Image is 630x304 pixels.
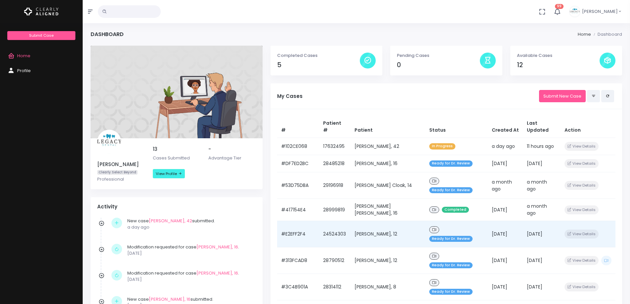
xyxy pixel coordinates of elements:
[319,116,351,138] th: Patient #
[97,161,145,167] h5: [PERSON_NAME]
[127,218,253,231] div: New case submitted.
[582,8,618,15] span: [PERSON_NAME]
[351,172,425,199] td: [PERSON_NAME] Cloak, 14
[488,138,523,155] td: a day ago
[17,53,30,59] span: Home
[523,221,561,247] td: [DATE]
[523,274,561,300] td: [DATE]
[97,170,138,175] span: Clearly Select Beyond
[319,138,351,155] td: 17632495
[488,221,523,247] td: [DATE]
[351,116,425,138] th: Patient
[488,274,523,300] td: [DATE]
[149,218,192,224] a: [PERSON_NAME], 42
[488,172,523,199] td: a month ago
[29,33,54,38] span: Submit Case
[555,4,564,9] span: 99
[97,204,256,210] h4: Activity
[488,116,523,138] th: Created At
[277,274,319,300] td: #3C4B901A
[153,146,200,152] h5: 13
[127,276,253,283] p: [DATE]
[539,90,586,102] a: Submit New Case
[277,221,319,247] td: #E2EFF2F4
[397,61,480,69] h4: 0
[351,138,425,155] td: [PERSON_NAME], 42
[196,244,238,250] a: [PERSON_NAME], 16
[277,93,539,99] h5: My Cases
[319,274,351,300] td: 28314112
[565,282,599,291] button: View Details
[208,155,256,161] p: Advantage Tier
[277,155,319,172] td: #DF7ED2BC
[351,274,425,300] td: [PERSON_NAME], 8
[277,172,319,199] td: #53D75DBA
[523,155,561,172] td: [DATE]
[429,236,473,242] span: Ready for Dr. Review
[277,52,360,59] p: Completed Cases
[7,31,75,40] a: Submit Case
[565,181,599,190] button: View Details
[196,270,238,276] a: [PERSON_NAME], 16
[319,155,351,172] td: 28485218
[351,247,425,274] td: [PERSON_NAME], 12
[429,160,473,167] span: Ready for Dr. Review
[569,6,581,18] img: Header Avatar
[277,247,319,274] td: #313FCAD8
[24,5,59,19] img: Logo Horizontal
[429,187,473,194] span: Ready for Dr. Review
[351,199,425,221] td: [PERSON_NAME] [PERSON_NAME], 16
[523,247,561,274] td: [DATE]
[429,143,455,150] span: In Progress
[565,159,599,168] button: View Details
[351,221,425,247] td: [PERSON_NAME], 12
[319,172,351,199] td: 29196918
[488,155,523,172] td: [DATE]
[523,116,561,138] th: Last Updated
[397,52,480,59] p: Pending Cases
[561,116,615,138] th: Action
[565,230,599,239] button: View Details
[351,155,425,172] td: [PERSON_NAME], 16
[149,296,190,302] a: [PERSON_NAME], 16
[127,224,253,231] p: a day ago
[91,31,124,37] h4: Dashboard
[523,199,561,221] td: a month ago
[17,67,31,74] span: Profile
[488,247,523,274] td: [DATE]
[565,142,599,151] button: View Details
[429,289,473,295] span: Ready for Dr. Review
[319,247,351,274] td: 28790512
[425,116,488,138] th: Status
[127,250,253,257] p: [DATE]
[523,172,561,199] td: a month ago
[277,61,360,69] h4: 5
[319,221,351,247] td: 24524303
[578,31,591,38] li: Home
[429,262,473,269] span: Ready for Dr. Review
[488,199,523,221] td: [DATE]
[277,138,319,155] td: #102CE068
[153,155,200,161] p: Cases Submitted
[153,169,185,178] a: View Profile
[591,31,622,38] li: Dashboard
[208,146,256,152] h5: -
[277,199,319,221] td: #417154E4
[565,256,599,265] button: View Details
[97,176,145,183] p: Professional
[517,52,600,59] p: Available Cases
[565,205,599,214] button: View Details
[523,138,561,155] td: 11 hours ago
[127,270,253,283] div: Modification requested for case .
[442,207,469,213] span: Completed
[319,199,351,221] td: 28999819
[277,116,319,138] th: #
[127,244,253,257] div: Modification requested for case .
[517,61,600,69] h4: 12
